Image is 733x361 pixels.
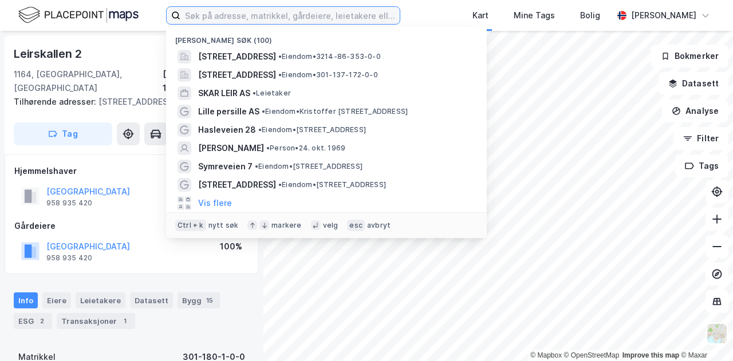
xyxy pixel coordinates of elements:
span: Eiendom • 3214-86-353-0-0 [278,52,381,61]
div: 1 [119,315,131,327]
div: Bolig [580,9,600,22]
span: Person • 24. okt. 1969 [266,144,345,153]
div: Hjemmelshaver [14,164,249,178]
div: Bygg [178,292,220,308]
div: 15 [204,295,215,306]
span: • [253,89,256,97]
span: Tilhørende adresser: [14,97,98,106]
div: avbryt [367,221,391,230]
div: Leietakere [76,292,125,308]
span: Lille persille AS [198,105,259,118]
div: [STREET_ADDRESS] [14,95,241,109]
div: Gårdeiere [14,219,249,233]
iframe: Chat Widget [676,306,733,361]
img: logo.f888ab2527a4732fd821a326f86c7f29.svg [18,5,139,25]
span: • [262,107,265,116]
span: • [278,52,282,61]
span: Eiendom • 301-137-172-0-0 [278,70,378,80]
span: Eiendom • [STREET_ADDRESS] [278,180,386,189]
span: [STREET_ADDRESS] [198,178,276,192]
div: nytt søk [208,221,239,230]
div: 100% [220,240,242,253]
button: Vis flere [198,196,232,210]
a: Improve this map [622,351,679,359]
div: 1164, [GEOGRAPHIC_DATA], [GEOGRAPHIC_DATA] [14,68,163,95]
div: markere [271,221,301,230]
div: Datasett [130,292,173,308]
span: • [278,180,282,189]
button: Filter [673,127,728,150]
div: Kart [472,9,488,22]
div: [PERSON_NAME] [631,9,696,22]
div: velg [323,221,338,230]
button: Tag [14,122,112,145]
span: [PERSON_NAME] [198,141,264,155]
span: Hasleveien 28 [198,123,256,137]
span: • [266,144,270,152]
div: 958 935 420 [46,199,92,208]
div: Info [14,292,38,308]
div: Leirskallen 2 [14,45,84,63]
input: Søk på adresse, matrikkel, gårdeiere, leietakere eller personer [180,7,400,24]
span: • [258,125,262,134]
div: 2 [36,315,48,327]
span: Eiendom • [STREET_ADDRESS] [255,162,362,171]
span: Eiendom • Kristoffer [STREET_ADDRESS] [262,107,408,116]
a: OpenStreetMap [564,351,620,359]
div: Ctrl + k [175,220,206,231]
span: SKAR LEIR AS [198,86,250,100]
div: [PERSON_NAME] søk (100) [166,27,487,47]
div: esc [347,220,365,231]
span: Leietaker [253,89,291,98]
button: Tags [675,154,728,177]
a: Mapbox [530,351,562,359]
div: Transaksjoner [57,313,135,329]
div: Eiere [42,292,71,308]
div: ESG [14,313,52,329]
span: [STREET_ADDRESS] [198,68,276,82]
button: Datasett [659,72,728,95]
div: [GEOGRAPHIC_DATA], 180/1 [163,68,250,95]
span: • [278,70,282,79]
div: Mine Tags [514,9,555,22]
button: Bokmerker [651,45,728,68]
span: • [255,162,258,170]
div: 958 935 420 [46,253,92,263]
span: Symreveien 7 [198,160,253,173]
button: Analyse [662,100,728,122]
span: Eiendom • [STREET_ADDRESS] [258,125,366,134]
span: [STREET_ADDRESS] [198,50,276,64]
